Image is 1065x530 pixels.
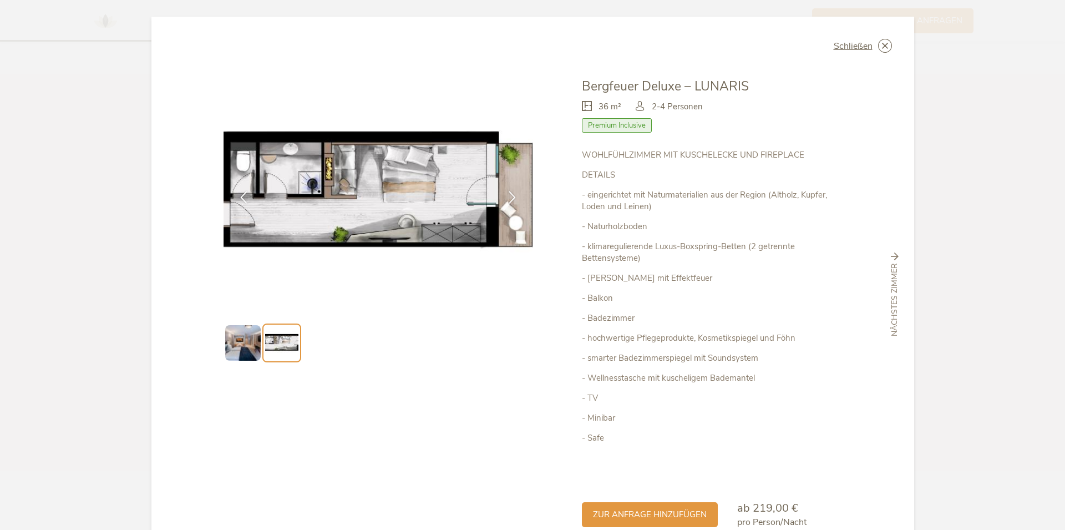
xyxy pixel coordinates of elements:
p: - hochwertige Pflegeprodukte, Kosmetikspiegel und Föhn [582,332,841,344]
p: - Wellnesstasche mit kuscheligem Bademantel [582,372,841,384]
p: - Naturholzboden [582,221,841,233]
p: WOHLFÜHLZIMMER MIT KUSCHELECKE UND FIREPLACE [582,149,841,161]
img: Bergfeuer Deluxe – LUNARIS [224,78,533,310]
p: - Balkon [582,292,841,304]
p: - klimaregulierende Luxus-Boxspring-Betten (2 getrennte Bettensysteme) [582,241,841,264]
p: - Minibar [582,412,841,424]
p: - TV [582,392,841,404]
p: - Safe [582,432,841,444]
p: - Badezimmer [582,312,841,324]
p: - [PERSON_NAME] mit Effektfeuer [582,272,841,284]
span: 36 m² [599,101,621,113]
img: Preview [225,325,261,361]
p: - eingerichtet mit Naturmaterialien aus der Region (Altholz, Kupfer, Loden und Leinen) [582,189,841,213]
span: Premium Inclusive [582,118,652,133]
p: DETAILS [582,169,841,181]
img: Preview [265,326,298,360]
span: nächstes Zimmer [889,264,900,337]
span: Bergfeuer Deluxe – LUNARIS [582,78,749,95]
p: - smarter Badezimmerspiegel mit Soundsystem [582,352,841,364]
span: 2-4 Personen [652,101,703,113]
